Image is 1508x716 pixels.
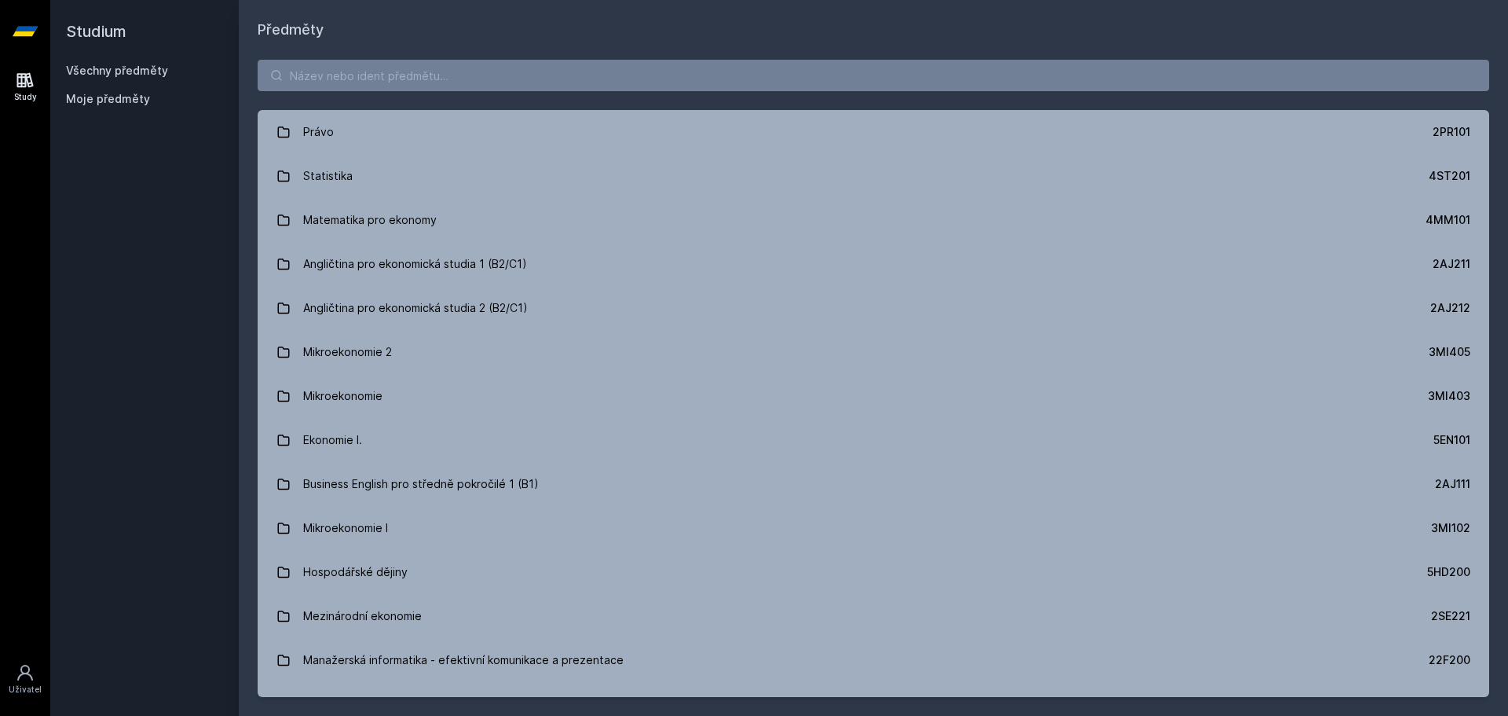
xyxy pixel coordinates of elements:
[303,468,539,500] div: Business English pro středně pokročilé 1 (B1)
[1427,564,1470,580] div: 5HD200
[258,330,1489,374] a: Mikroekonomie 2 3MI405
[1431,520,1470,536] div: 3MI102
[303,556,408,588] div: Hospodářské dějiny
[258,594,1489,638] a: Mezinárodní ekonomie 2SE221
[258,242,1489,286] a: Angličtina pro ekonomická studia 1 (B2/C1) 2AJ211
[303,292,528,324] div: Angličtina pro ekonomická studia 2 (B2/C1)
[1430,300,1470,316] div: 2AJ212
[258,638,1489,682] a: Manažerská informatika - efektivní komunikace a prezentace 22F200
[258,506,1489,550] a: Mikroekonomie I 3MI102
[9,684,42,696] div: Uživatel
[258,198,1489,242] a: Matematika pro ekonomy 4MM101
[258,418,1489,462] a: Ekonomie I. 5EN101
[258,154,1489,198] a: Statistika 4ST201
[258,110,1489,154] a: Právo 2PR101
[303,116,334,148] div: Právo
[303,336,392,368] div: Mikroekonomie 2
[1428,388,1470,404] div: 3MI403
[66,91,150,107] span: Moje předměty
[1433,432,1470,448] div: 5EN101
[258,60,1489,91] input: Název nebo ident předmětu…
[258,286,1489,330] a: Angličtina pro ekonomická studia 2 (B2/C1) 2AJ212
[258,550,1489,594] a: Hospodářské dějiny 5HD200
[1433,124,1470,140] div: 2PR101
[303,424,362,456] div: Ekonomie I.
[1429,652,1470,668] div: 22F200
[303,204,437,236] div: Matematika pro ekonomy
[1426,212,1470,228] div: 4MM101
[1431,608,1470,624] div: 2SE221
[303,248,527,280] div: Angličtina pro ekonomická studia 1 (B2/C1)
[258,462,1489,506] a: Business English pro středně pokročilé 1 (B1) 2AJ111
[258,374,1489,418] a: Mikroekonomie 3MI403
[1435,476,1470,492] div: 2AJ111
[258,19,1489,41] h1: Předměty
[1433,256,1470,272] div: 2AJ211
[1429,168,1470,184] div: 4ST201
[1429,344,1470,360] div: 3MI405
[303,160,353,192] div: Statistika
[303,600,422,632] div: Mezinárodní ekonomie
[303,644,624,676] div: Manažerská informatika - efektivní komunikace a prezentace
[1433,696,1470,712] div: 1FU201
[66,64,168,77] a: Všechny předměty
[303,380,382,412] div: Mikroekonomie
[3,63,47,111] a: Study
[14,91,37,103] div: Study
[303,512,388,544] div: Mikroekonomie I
[3,655,47,703] a: Uživatel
